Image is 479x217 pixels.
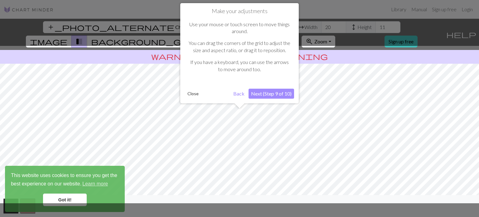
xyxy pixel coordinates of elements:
button: Back [231,89,247,99]
h1: Make your adjustments [185,8,294,15]
button: Next (Step 9 of 10) [249,89,294,99]
div: Make your adjustments [180,3,299,103]
p: You can drag the corners of the grid to adjust the size and aspect ratio, or drag it to reposition. [188,40,291,54]
button: Close [185,89,201,98]
p: If you have a keyboard, you can use the arrows to move around too. [188,59,291,73]
p: Use your mouse or touch screen to move things around. [188,21,291,35]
